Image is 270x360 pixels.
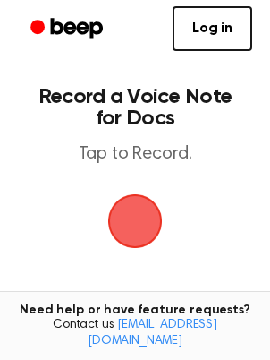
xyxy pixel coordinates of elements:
[18,12,119,47] a: Beep
[173,6,252,51] a: Log in
[32,86,238,129] h1: Record a Voice Note for Docs
[88,319,217,347] a: [EMAIL_ADDRESS][DOMAIN_NAME]
[32,143,238,166] p: Tap to Record.
[108,194,162,248] img: Beep Logo
[11,318,259,349] span: Contact us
